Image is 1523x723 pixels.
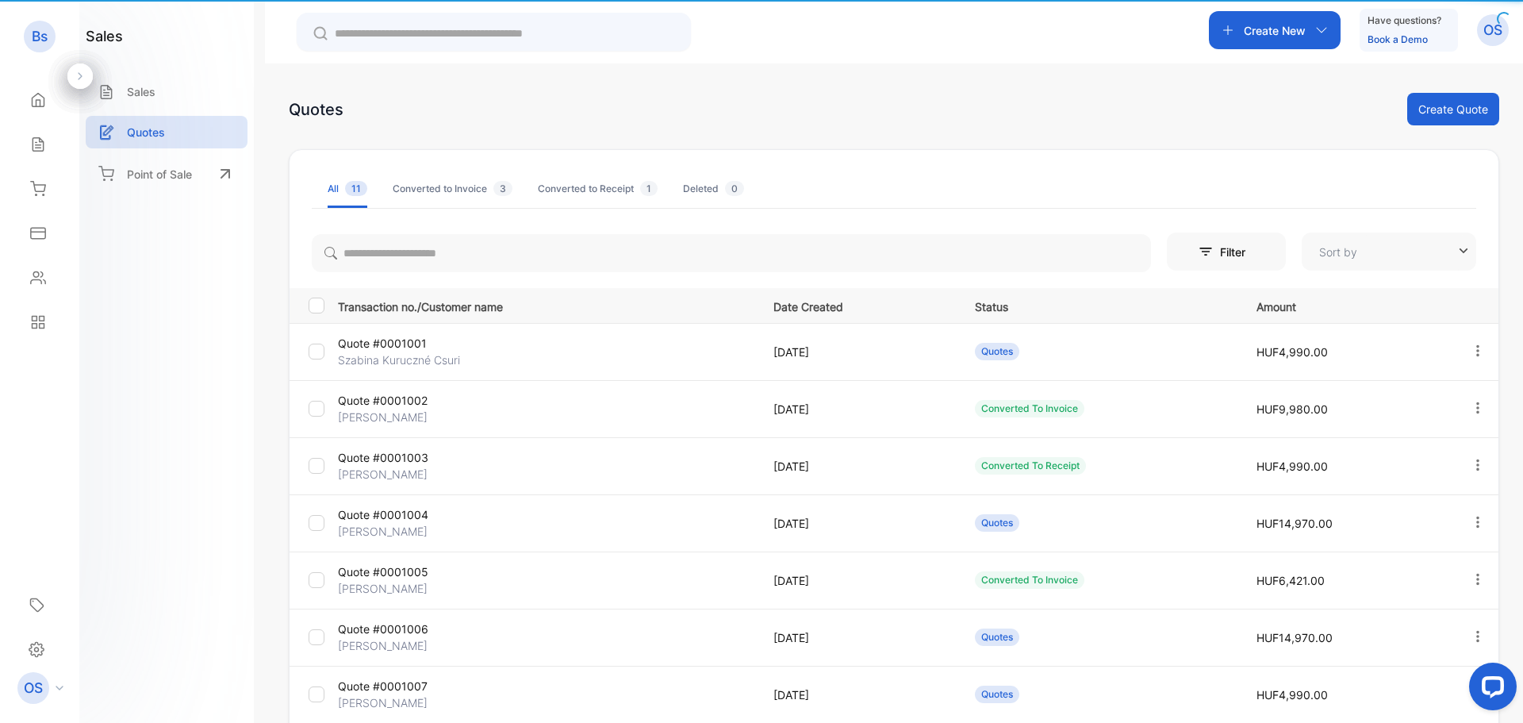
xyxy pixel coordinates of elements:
[338,637,477,654] p: [PERSON_NAME]
[127,166,192,183] p: Point of Sale
[338,678,477,694] p: Quote #0001007
[338,621,477,637] p: Quote #0001006
[773,515,942,532] p: [DATE]
[32,26,48,47] p: Bs
[345,181,367,196] span: 11
[640,181,658,196] span: 1
[86,116,247,148] a: Quotes
[1256,345,1328,359] span: HUF4,990.00
[1256,402,1328,416] span: HUF9,980.00
[1477,11,1509,49] button: OS
[338,352,477,368] p: Szabina Kuruczné Csuri
[86,75,247,108] a: Sales
[1302,233,1476,271] button: Sort by
[338,409,477,425] p: [PERSON_NAME]
[975,457,1086,475] div: Converted To Receipt
[338,392,477,409] p: Quote #0001002
[773,401,942,417] p: [DATE]
[975,400,1084,417] div: Converted To Invoice
[86,156,247,191] a: Point of Sale
[338,523,477,540] p: [PERSON_NAME]
[773,295,942,315] p: Date Created
[1256,295,1437,315] p: Amount
[338,449,477,466] p: Quote #0001003
[1256,460,1328,473] span: HUF4,990.00
[975,686,1019,703] div: Quotes
[338,506,477,523] p: Quote #0001004
[338,295,754,315] p: Transaction no./Customer name
[338,466,477,483] p: [PERSON_NAME]
[1483,20,1502,40] p: OS
[1368,33,1428,45] a: Book a Demo
[773,572,942,589] p: [DATE]
[773,686,942,703] p: [DATE]
[338,563,477,580] p: Quote #0001005
[24,678,43,698] p: OS
[1256,631,1333,644] span: HUF14,970.00
[538,182,658,196] div: Converted to Receipt
[338,580,477,597] p: [PERSON_NAME]
[493,181,512,196] span: 3
[1319,244,1357,260] p: Sort by
[975,629,1019,646] div: Quotes
[1368,13,1441,29] p: Have questions?
[773,344,942,360] p: [DATE]
[975,343,1019,360] div: Quotes
[725,181,744,196] span: 0
[289,98,343,121] div: Quotes
[773,458,942,475] p: [DATE]
[1407,93,1499,125] button: Create Quote
[683,182,744,196] div: Deleted
[975,571,1084,589] div: Converted To Invoice
[328,182,367,196] div: All
[127,124,165,140] p: Quotes
[127,83,155,100] p: Sales
[1209,11,1341,49] button: Create New
[393,182,512,196] div: Converted to Invoice
[1256,688,1328,702] span: HUF4,990.00
[975,514,1019,532] div: Quotes
[773,629,942,646] p: [DATE]
[338,694,477,711] p: [PERSON_NAME]
[1456,656,1523,723] iframe: LiveChat chat widget
[338,335,477,352] p: Quote #0001001
[86,25,123,47] h1: sales
[975,295,1224,315] p: Status
[1256,574,1325,587] span: HUF6,421.00
[1256,517,1333,530] span: HUF14,970.00
[1244,22,1306,39] p: Create New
